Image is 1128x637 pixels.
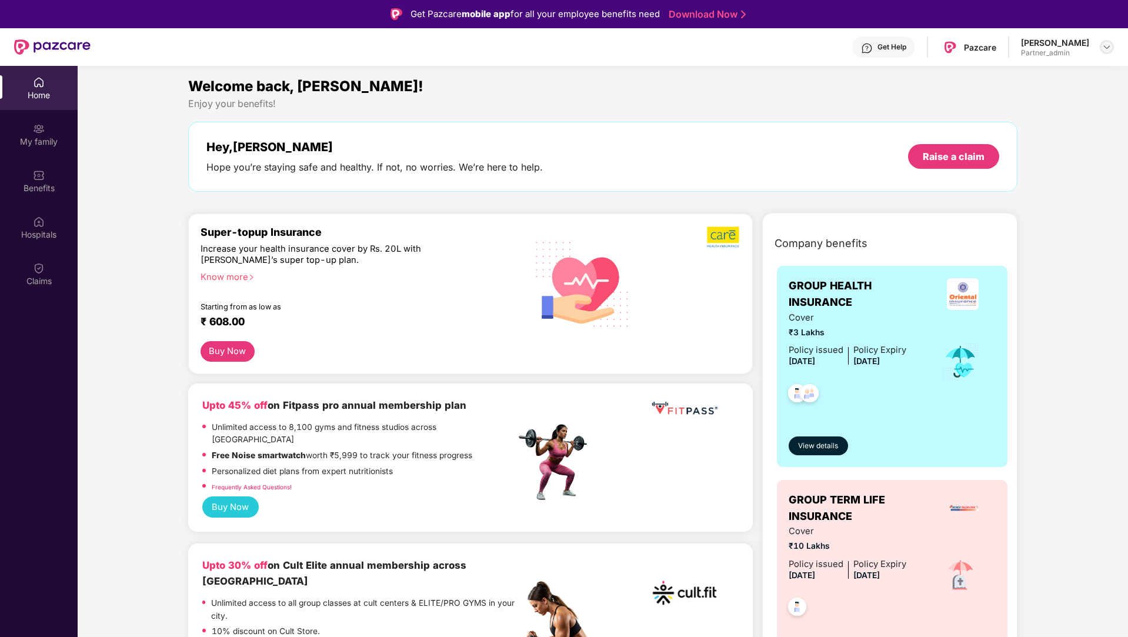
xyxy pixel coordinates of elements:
img: svg+xml;base64,PHN2ZyB4bWxucz0iaHR0cDovL3d3dy53My5vcmcvMjAwMC9zdmciIHhtbG5zOnhsaW5rPSJodHRwOi8vd3... [526,226,639,341]
div: Super-topup Insurance [201,226,516,238]
img: fppp.png [649,398,720,419]
span: Company benefits [775,235,867,252]
img: svg+xml;base64,PHN2ZyBpZD0iRHJvcGRvd24tMzJ4MzIiIHhtbG5zPSJodHRwOi8vd3d3LnczLm9yZy8yMDAwL3N2ZyIgd2... [1102,42,1112,52]
span: Welcome back, [PERSON_NAME]! [188,78,423,95]
div: Policy Expiry [853,343,906,357]
img: svg+xml;base64,PHN2ZyB4bWxucz0iaHR0cDovL3d3dy53My5vcmcvMjAwMC9zdmciIHdpZHRoPSI0OC45NDMiIGhlaWdodD... [795,381,824,409]
div: Policy issued [789,558,843,571]
div: Pazcare [964,42,996,53]
img: b5dec4f62d2307b9de63beb79f102df3.png [707,226,740,248]
img: icon [940,555,981,596]
div: Enjoy your benefits! [188,98,1018,110]
span: Cover [789,525,906,538]
span: [DATE] [853,571,880,580]
a: Frequently Asked Questions! [212,483,292,491]
b: on Cult Elite annual membership across [GEOGRAPHIC_DATA] [202,559,466,586]
strong: Free Noise smartwatch [212,451,306,460]
img: fpp.png [515,421,598,503]
img: Logo [391,8,402,20]
span: [DATE] [853,356,880,366]
div: Raise a claim [923,150,985,163]
div: Know more [201,272,509,280]
img: svg+xml;base64,PHN2ZyBpZD0iQ2xhaW0iIHhtbG5zPSJodHRwOi8vd3d3LnczLm9yZy8yMDAwL3N2ZyIgd2lkdGg9IjIwIi... [33,262,45,274]
div: Increase your health insurance cover by Rs. 20L with [PERSON_NAME]’s super top-up plan. [201,244,465,266]
div: Get Help [877,42,906,52]
button: Buy Now [201,341,255,362]
div: [PERSON_NAME] [1021,37,1089,48]
span: View details [798,441,838,452]
button: Buy Now [202,496,259,518]
div: Partner_admin [1021,48,1089,58]
img: insurerLogo [949,492,980,524]
img: svg+xml;base64,PHN2ZyB3aWR0aD0iMjAiIGhlaWdodD0iMjAiIHZpZXdCb3g9IjAgMCAyMCAyMCIgZmlsbD0ibm9uZSIgeG... [33,123,45,135]
span: [DATE] [789,356,815,366]
p: Personalized diet plans from expert nutritionists [212,465,393,478]
img: svg+xml;base64,PHN2ZyB4bWxucz0iaHR0cDovL3d3dy53My5vcmcvMjAwMC9zdmciIHdpZHRoPSI0OC45NDMiIGhlaWdodD... [783,594,812,623]
img: Stroke [741,8,746,21]
div: Get Pazcare for all your employee benefits need [411,7,660,21]
span: Cover [789,311,906,325]
span: [DATE] [789,571,815,580]
p: worth ₹5,999 to track your fitness progress [212,449,472,462]
span: ₹3 Lakhs [789,326,906,339]
button: View details [789,436,848,455]
span: right [248,274,255,281]
div: ₹ 608.00 [201,315,504,329]
div: Starting from as low as [201,302,466,311]
img: svg+xml;base64,PHN2ZyBpZD0iSG9tZSIgeG1sbnM9Imh0dHA6Ly93d3cudzMub3JnLzIwMDAvc3ZnIiB3aWR0aD0iMjAiIG... [33,76,45,88]
img: insurerLogo [947,278,979,310]
strong: mobile app [462,8,510,19]
img: svg+xml;base64,PHN2ZyBpZD0iSG9zcGl0YWxzIiB4bWxucz0iaHR0cDovL3d3dy53My5vcmcvMjAwMC9zdmciIHdpZHRoPS... [33,216,45,228]
img: svg+xml;base64,PHN2ZyB4bWxucz0iaHR0cDovL3d3dy53My5vcmcvMjAwMC9zdmciIHdpZHRoPSI0OC45NDMiIGhlaWdodD... [783,381,812,409]
img: cult.png [649,558,720,628]
b: Upto 30% off [202,559,268,571]
p: Unlimited access to 8,100 gyms and fitness studios across [GEOGRAPHIC_DATA] [212,421,515,446]
div: Hey, [PERSON_NAME] [206,140,543,154]
img: Pazcare_Logo.png [942,39,959,56]
div: Policy issued [789,343,843,357]
div: Policy Expiry [853,558,906,571]
b: Upto 45% off [202,399,268,411]
img: svg+xml;base64,PHN2ZyBpZD0iQmVuZWZpdHMiIHhtbG5zPSJodHRwOi8vd3d3LnczLm9yZy8yMDAwL3N2ZyIgd2lkdGg9Ij... [33,169,45,181]
b: on Fitpass pro annual membership plan [202,399,466,411]
img: icon [942,342,980,381]
img: New Pazcare Logo [14,39,91,55]
div: Hope you’re staying safe and healthy. If not, no worries. We’re here to help. [206,161,543,174]
p: Unlimited access to all group classes at cult centers & ELITE/PRO GYMS in your city. [211,597,515,622]
a: Download Now [669,8,742,21]
span: GROUP TERM LIFE INSURANCE [789,492,933,525]
img: svg+xml;base64,PHN2ZyBpZD0iSGVscC0zMngzMiIgeG1sbnM9Imh0dHA6Ly93d3cudzMub3JnLzIwMDAvc3ZnIiB3aWR0aD... [861,42,873,54]
span: GROUP HEALTH INSURANCE [789,278,929,311]
span: ₹10 Lakhs [789,540,906,553]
